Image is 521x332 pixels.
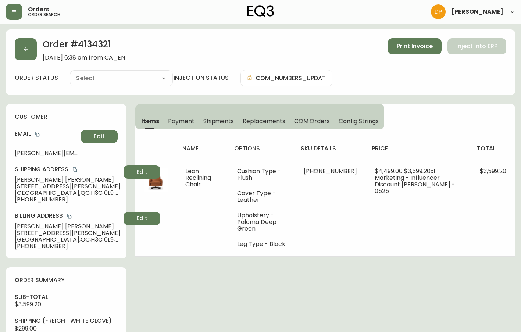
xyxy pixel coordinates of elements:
span: [PERSON_NAME] [452,9,503,15]
h4: Shipping Address [15,165,121,174]
h4: Billing Address [15,212,121,220]
h4: options [234,144,289,153]
label: order status [15,74,58,82]
h4: price [372,144,465,153]
h2: Order # 4134321 [43,38,125,54]
span: Replacements [243,117,285,125]
li: Leg Type - Black [237,241,286,247]
span: [PHONE_NUMBER] [304,167,357,175]
li: Cover Type - Leather [237,190,286,203]
h4: sku details [301,144,360,153]
span: Marketing - Influencer Discount [PERSON_NAME] - 0525 [375,174,455,195]
span: [PERSON_NAME] [PERSON_NAME] [15,176,121,183]
button: copy [71,166,79,173]
span: Edit [136,214,147,222]
h4: order summary [15,276,118,284]
button: Edit [124,165,160,179]
button: Edit [124,212,160,225]
span: [DATE] 6:38 am from CA_EN [43,54,125,61]
button: Print Invoice [388,38,442,54]
span: Edit [94,132,105,140]
span: $3,599.20 [480,167,506,175]
img: b0154ba12ae69382d64d2f3159806b19 [431,4,446,19]
li: Upholstery - Paloma Deep Green [237,212,286,232]
span: $3,599.20 x 1 [404,167,435,175]
li: Cushion Type - Plush [237,168,286,181]
span: Items [141,117,159,125]
span: Payment [168,117,195,125]
h4: name [182,144,222,153]
span: [PHONE_NUMBER] [15,243,121,250]
h4: total [477,144,509,153]
span: [PERSON_NAME][EMAIL_ADDRESS][DOMAIN_NAME] [15,150,78,157]
span: [STREET_ADDRESS][PERSON_NAME] [15,183,121,190]
span: Print Invoice [397,42,433,50]
h5: order search [28,13,60,17]
h4: sub-total [15,293,118,301]
h4: customer [15,113,118,121]
img: logo [247,5,274,17]
span: Lean Reclining Chair [185,167,211,189]
span: Shipments [203,117,234,125]
span: [STREET_ADDRESS][PERSON_NAME] [15,230,121,236]
span: [PHONE_NUMBER] [15,196,121,203]
span: [GEOGRAPHIC_DATA] , QC , H3C 0L9 , CA [15,236,121,243]
h4: Shipping ( Freight White Glove ) [15,317,118,325]
span: Config Strings [339,117,378,125]
img: 529fa78c-15e2-4221-a62f-813a77763f12Optional[lean-chair-leather].jpg [144,168,168,192]
span: $3,599.20 [15,300,41,308]
span: Edit [136,168,147,176]
span: Orders [28,7,49,13]
span: [GEOGRAPHIC_DATA] , QC , H3C 0L9 , CA [15,190,121,196]
button: copy [66,213,73,220]
h4: injection status [174,74,229,82]
button: Edit [81,130,118,143]
span: $4,499.00 [375,167,403,175]
h4: Email [15,130,78,138]
button: copy [34,131,41,138]
span: [PERSON_NAME] [PERSON_NAME] [15,223,121,230]
span: COM Orders [294,117,330,125]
